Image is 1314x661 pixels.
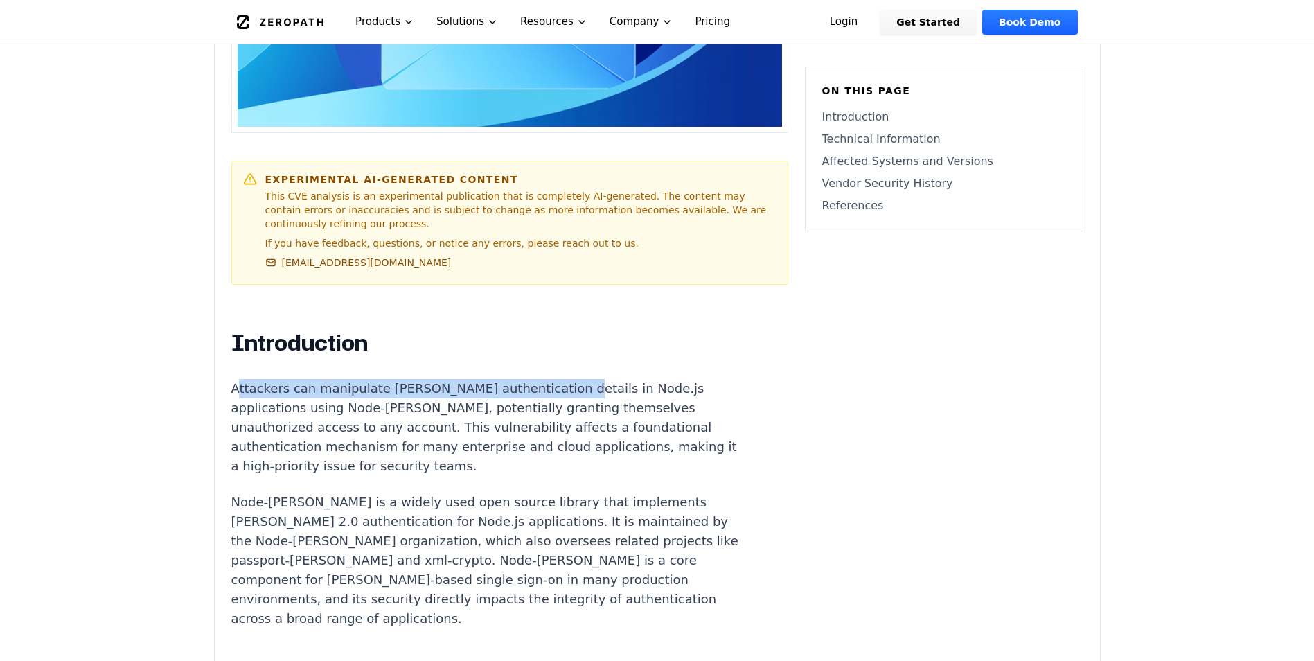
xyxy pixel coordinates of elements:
[231,379,747,476] p: Attackers can manipulate [PERSON_NAME] authentication details in Node.js applications using Node-...
[265,173,776,186] h6: Experimental AI-Generated Content
[265,256,452,270] a: [EMAIL_ADDRESS][DOMAIN_NAME]
[813,10,875,35] a: Login
[822,84,1066,98] h6: On this page
[822,153,1066,170] a: Affected Systems and Versions
[822,197,1066,214] a: References
[231,493,747,628] p: Node-[PERSON_NAME] is a widely used open source library that implements [PERSON_NAME] 2.0 authent...
[822,175,1066,192] a: Vendor Security History
[231,329,747,357] h2: Introduction
[822,131,1066,148] a: Technical Information
[880,10,977,35] a: Get Started
[982,10,1077,35] a: Book Demo
[265,236,776,250] p: If you have feedback, questions, or notice any errors, please reach out to us.
[822,109,1066,125] a: Introduction
[265,189,776,231] p: This CVE analysis is an experimental publication that is completely AI-generated. The content may...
